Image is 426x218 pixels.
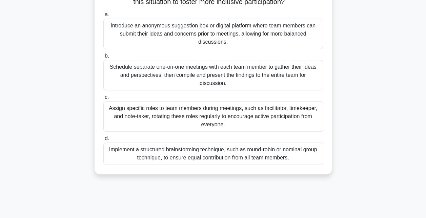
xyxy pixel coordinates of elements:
span: c. [105,94,109,100]
span: a. [105,12,109,17]
div: Schedule separate one-on-one meetings with each team member to gather their ideas and perspective... [103,60,323,90]
div: Implement a structured brainstorming technique, such as round-robin or nominal group technique, t... [103,143,323,165]
span: d. [105,135,109,141]
div: Introduce an anonymous suggestion box or digital platform where team members can submit their ide... [103,19,323,49]
div: Assign specific roles to team members during meetings, such as facilitator, timekeeper, and note-... [103,101,323,132]
span: b. [105,53,109,59]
